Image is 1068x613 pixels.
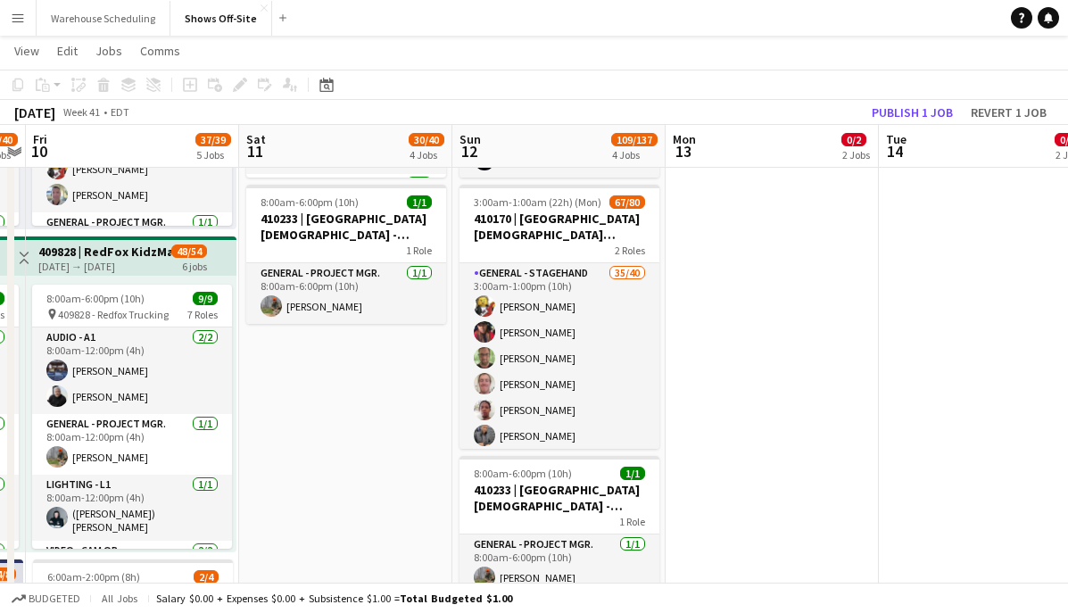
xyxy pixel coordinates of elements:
div: EDT [111,105,129,119]
span: 30/40 [409,133,444,146]
app-job-card: 8:00am-6:00pm (10h)1/1410233 | [GEOGRAPHIC_DATA][DEMOGRAPHIC_DATA] - Frequency Camp FFA 20251 Rol... [246,185,446,324]
span: Week 41 [59,105,103,119]
a: Jobs [88,39,129,62]
span: Fri [33,131,47,147]
app-card-role: General - Breakout Lead2/28:00am-1:00pm (5h)[PERSON_NAME][PERSON_NAME] [32,126,232,212]
span: 37/39 [195,133,231,146]
button: Budgeted [9,589,83,609]
span: 8:00am-6:00pm (10h) [261,195,359,209]
span: Sun [459,131,481,147]
app-job-card: 8:00am-6:00pm (10h)9/9 409828 - Redfox Trucking7 RolesAudio - A12/28:00am-12:00pm (4h)[PERSON_NAM... [32,285,232,549]
h3: 410233 | [GEOGRAPHIC_DATA][DEMOGRAPHIC_DATA] - Frequency Camp FFA 2025 [246,211,446,243]
app-card-role: General - Project Mgr.1/18:00am-6:00pm (10h)[PERSON_NAME] [459,534,659,595]
button: Revert 1 job [964,101,1054,124]
span: 7 Roles [187,308,218,321]
button: Warehouse Scheduling [37,1,170,36]
app-card-role: General - Project Mgr.1/1 [32,212,232,273]
span: 8:00am-6:00pm (10h) [46,292,145,305]
button: Shows Off-Site [170,1,272,36]
span: 8:00am-6:00pm (10h) [474,467,572,480]
span: 2 Roles [615,244,645,257]
span: 409828 - Redfox Trucking [58,308,169,321]
span: Comms [140,43,180,59]
div: [DATE] [14,104,55,121]
span: Sat [246,131,266,147]
span: 10 [30,141,47,162]
div: 4 Jobs [410,148,443,162]
app-card-role: Audio - A12/28:00am-12:00pm (4h)[PERSON_NAME][PERSON_NAME] [32,327,232,414]
span: 109/137 [611,133,658,146]
app-card-role: General - Project Mgr.1/18:00am-12:00pm (4h)[PERSON_NAME] [32,414,232,475]
div: [DATE] → [DATE] [38,260,171,273]
span: 2/4 [194,570,219,584]
span: 0/2 [841,133,866,146]
h3: 409828 | RedFox KidzMatter 2025 [38,244,171,260]
span: Edit [57,43,78,59]
div: 4 Jobs [612,148,657,162]
h3: 410170 | [GEOGRAPHIC_DATA][DEMOGRAPHIC_DATA] ACCESS 2025 [459,211,659,243]
h3: 410233 | [GEOGRAPHIC_DATA][DEMOGRAPHIC_DATA] - Frequency Camp FFA 2025 [459,482,659,514]
app-card-role: General - Project Mgr.1/18:00am-6:00pm (10h)[PERSON_NAME] [246,263,446,324]
span: 9/9 [193,292,218,305]
a: Comms [133,39,187,62]
app-card-role: General - Stagehand1/1 [246,174,446,235]
span: Jobs [95,43,122,59]
app-card-role: Lighting - L11/18:00am-12:00pm (4h)([PERSON_NAME]) [PERSON_NAME] [32,475,232,541]
span: Mon [673,131,696,147]
span: 12 [457,141,481,162]
div: 2 Jobs [842,148,870,162]
span: 1/1 [620,467,645,480]
div: Salary $0.00 + Expenses $0.00 + Subsistence $1.00 = [156,592,512,605]
span: Budgeted [29,592,80,605]
span: 48/54 [171,244,207,258]
span: 3:00am-1:00am (22h) (Mon) [474,195,601,209]
span: All jobs [98,592,141,605]
span: Total Budgeted $1.00 [400,592,512,605]
a: Edit [50,39,85,62]
div: 6 jobs [182,258,207,273]
span: 14 [883,141,907,162]
span: 67/80 [609,195,645,209]
a: View [7,39,46,62]
button: Publish 1 job [865,101,960,124]
span: 1 Role [619,515,645,528]
app-job-card: 8:00am-6:00pm (10h)1/1410233 | [GEOGRAPHIC_DATA][DEMOGRAPHIC_DATA] - Frequency Camp FFA 20251 Rol... [459,456,659,595]
div: 5 Jobs [196,148,230,162]
span: Tue [886,131,907,147]
span: 11 [244,141,266,162]
span: 1/1 [407,195,432,209]
span: 1 Role [406,244,432,257]
app-job-card: 3:00am-1:00am (22h) (Mon)67/80410170 | [GEOGRAPHIC_DATA][DEMOGRAPHIC_DATA] ACCESS 20252 RolesGene... [459,185,659,449]
span: 13 [670,141,696,162]
span: View [14,43,39,59]
span: 6:00am-2:00pm (8h) [47,570,140,584]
